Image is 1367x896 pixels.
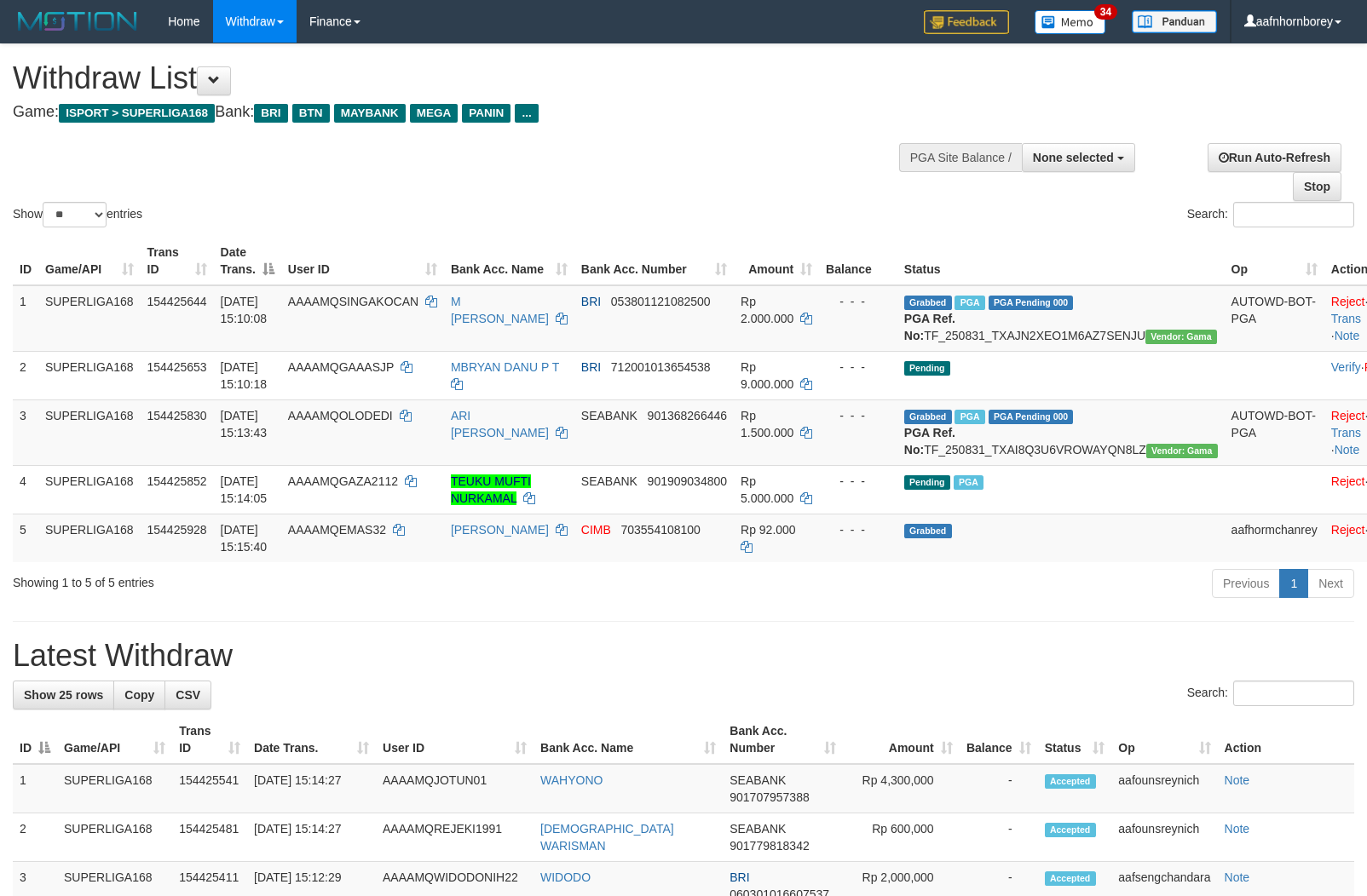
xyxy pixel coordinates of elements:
th: Amount: activate to sort column ascending [734,237,819,285]
td: TF_250831_TXAJN2XEO1M6AZ7SENJU [897,285,1225,352]
span: Rp 5.000.000 [741,474,793,505]
span: AAAAMQGAZA2112 [288,474,398,488]
span: Copy 901779818342 to clipboard [730,839,809,853]
div: - - - [826,521,891,538]
td: 5 [13,514,38,562]
span: Rp 2.000.000 [741,295,793,325]
span: Show 25 rows [24,688,103,702]
span: 154425852 [147,474,207,488]
a: Stop [1293,172,1341,201]
span: [DATE] 15:10:08 [221,295,268,325]
span: AAAAMQEMAS32 [288,523,386,537]
a: Reject [1331,523,1365,537]
a: Note [1225,870,1250,884]
th: Date Trans.: activate to sort column ascending [247,715,376,764]
td: aafounsreynich [1111,813,1217,862]
label: Show entries [13,202,142,227]
td: AUTOWD-BOT-PGA [1225,399,1324,465]
a: TEUKU MUFTI NURKAMAL [451,474,531,505]
select: Showentries [43,202,107,227]
span: AAAAMQOLODEDI [288,409,393,422]
span: 154425928 [147,523,207,537]
span: [DATE] 15:13:43 [221,409,268,439]
a: 1 [1279,569,1308,598]
th: User ID: activate to sort column ascending [281,237,444,285]
span: SEABANK [581,409,637,422]
span: Accepted [1045,871,1096,886]
th: User ID: activate to sort column ascending [376,715,534,764]
span: PANIN [462,104,510,123]
th: ID [13,237,38,285]
span: 154425644 [147,295,207,308]
a: Note [1225,822,1250,836]
a: Copy [113,681,165,709]
div: PGA Site Balance / [899,143,1022,172]
th: Status [897,237,1225,285]
span: [DATE] 15:15:40 [221,523,268,554]
span: PGA Pending [989,410,1074,424]
span: Accepted [1045,823,1096,837]
span: SEABANK [581,474,637,488]
h4: Game: Bank: [13,104,894,121]
span: Copy 703554108100 to clipboard [620,523,700,537]
span: Accepted [1045,774,1096,789]
span: [DATE] 15:14:05 [221,474,268,505]
span: Rp 92.000 [741,523,796,537]
td: 3 [13,399,38,465]
img: Button%20Memo.svg [1035,10,1106,34]
th: Amount: activate to sort column ascending [843,715,960,764]
b: PGA Ref. No: [904,312,955,342]
span: BRI [581,360,601,374]
img: Feedback.jpg [924,10,1009,34]
td: SUPERLIGA168 [38,351,141,399]
span: Marked by aafounsreynich [955,410,984,424]
td: - [960,813,1038,862]
td: 154425481 [172,813,247,862]
th: Action [1218,715,1354,764]
td: Rp 600,000 [843,813,960,862]
td: 4 [13,465,38,514]
span: 34 [1094,4,1117,20]
a: WAHYONO [540,773,603,787]
label: Search: [1187,202,1354,227]
td: AAAAMQJOTUN01 [376,764,534,813]
span: Vendor URL: https://trx31.1velocity.biz [1146,444,1218,458]
a: MBRYAN DANU P T [451,360,559,374]
span: MEGA [410,104,459,123]
span: 154425653 [147,360,207,374]
span: Marked by aafounsreynich [955,296,984,310]
a: Verify [1331,360,1361,374]
span: Pending [904,475,950,490]
td: 2 [13,813,57,862]
span: MAYBANK [334,104,406,123]
span: [DATE] 15:10:18 [221,360,268,391]
img: MOTION_logo.png [13,9,142,34]
th: Balance [819,237,897,285]
td: [DATE] 15:14:27 [247,813,376,862]
th: Game/API: activate to sort column ascending [57,715,172,764]
th: Status: activate to sort column ascending [1038,715,1112,764]
div: Showing 1 to 5 of 5 entries [13,567,557,591]
span: SEABANK [730,773,786,787]
td: aafhormchanrey [1225,514,1324,562]
span: BTN [292,104,330,123]
h1: Latest Withdraw [13,639,1354,673]
th: Bank Acc. Name: activate to sort column ascending [534,715,723,764]
td: 1 [13,764,57,813]
input: Search: [1233,202,1354,227]
b: PGA Ref. No: [904,426,955,457]
span: BRI [581,295,601,308]
div: - - - [826,473,891,490]
span: PGA Pending [989,296,1074,310]
a: Reject [1331,474,1365,488]
span: Vendor URL: https://trx31.1velocity.biz [1145,330,1217,344]
span: Grabbed [904,410,952,424]
span: AAAAMQSINGAKOCAN [288,295,418,308]
a: WIDODO [540,870,591,884]
a: [DEMOGRAPHIC_DATA] WARISMAN [540,822,674,853]
span: None selected [1033,151,1114,164]
td: Rp 4,300,000 [843,764,960,813]
a: CSV [164,681,211,709]
td: TF_250831_TXAI8Q3U6VROWAYQN8LZ [897,399,1225,465]
td: SUPERLIGA168 [38,285,141,352]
